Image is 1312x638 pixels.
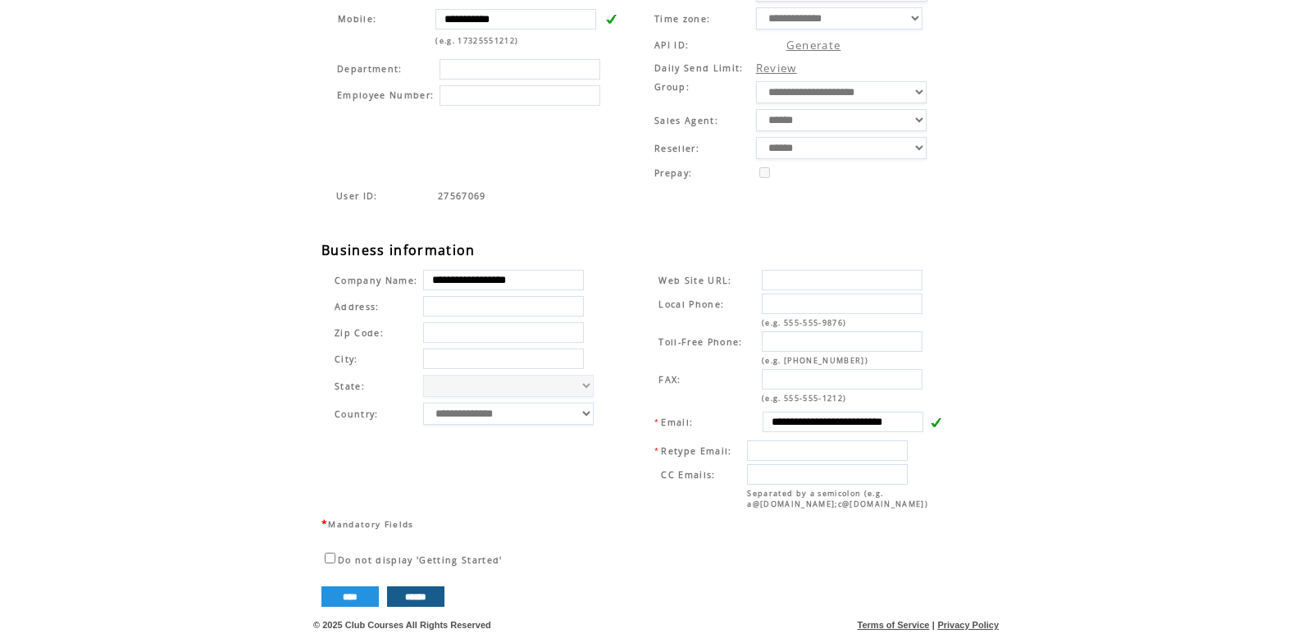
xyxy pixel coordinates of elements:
span: Department: [337,63,403,75]
span: Daily Send Limit: [654,62,744,74]
span: Toll-Free Phone: [658,336,742,348]
span: Indicates the agent code for sign up page with sales agent or reseller tracking code [438,190,486,202]
span: (e.g. 17325551212) [435,35,518,46]
span: Company Name: [335,275,417,286]
a: Privacy Policy [937,620,999,630]
span: Indicates the agent code for sign up page with sales agent or reseller tracking code [336,190,378,202]
span: Email: [661,417,693,428]
span: City: [335,353,358,365]
a: Generate [786,38,841,52]
span: FAX: [658,374,681,385]
span: Group: [654,81,690,93]
span: Retype Email: [661,445,731,457]
a: Review [756,61,797,75]
span: Zip Code: [335,327,384,339]
span: (e.g. 555-555-9876) [762,317,846,328]
span: Mobile: [338,13,376,25]
span: Country: [335,408,379,420]
span: (e.g. [PHONE_NUMBER]) [762,355,868,366]
span: (e.g. 555-555-1212) [762,393,846,403]
span: Mandatory Fields [328,518,413,530]
img: v.gif [605,13,617,25]
span: Do not display 'Getting Started' [338,554,503,566]
span: Separated by a semicolon (e.g. a@[DOMAIN_NAME];c@[DOMAIN_NAME]) [747,488,928,509]
span: Business information [321,241,476,259]
span: Web Site URL: [658,275,731,286]
span: Reseller: [654,143,699,154]
span: © 2025 Club Courses All Rights Reserved [313,620,491,630]
span: Prepay: [654,167,692,179]
span: State: [335,381,417,392]
span: | [932,620,935,630]
span: Address: [335,301,380,312]
span: Local Phone: [658,298,724,310]
span: API ID: [654,39,689,51]
a: Terms of Service [858,620,930,630]
span: Sales Agent: [654,115,718,126]
span: Employee Number: [337,89,434,101]
img: v.gif [930,417,941,428]
span: CC Emails: [661,469,715,481]
span: Time zone: [654,13,710,25]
